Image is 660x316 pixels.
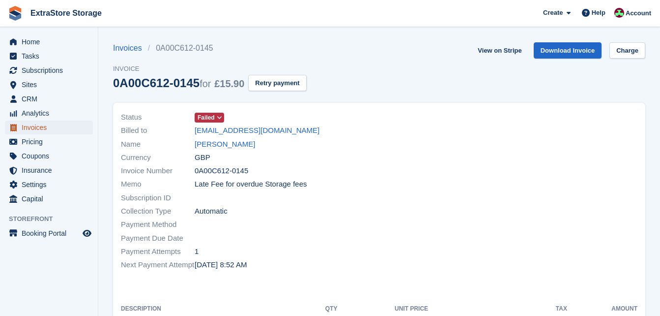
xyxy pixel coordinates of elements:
img: Chelsea Parker [614,8,624,18]
a: ExtraStore Storage [27,5,106,21]
nav: breadcrumbs [113,42,307,54]
span: Currency [121,152,195,163]
span: Sites [22,78,81,92]
a: Download Invoice [534,42,602,59]
span: Home [22,35,81,49]
a: menu [5,49,93,63]
span: Collection Type [121,206,195,217]
a: menu [5,163,93,177]
a: menu [5,63,93,77]
span: Storefront [9,214,98,224]
span: Pricing [22,135,81,149]
span: Tasks [22,49,81,63]
span: Status [121,112,195,123]
span: Create [543,8,563,18]
span: Capital [22,192,81,206]
span: Booking Portal [22,226,81,240]
a: menu [5,78,93,92]
a: Preview store [81,227,93,239]
span: Settings [22,178,81,191]
span: Memo [121,179,195,190]
span: CRM [22,92,81,106]
a: menu [5,92,93,106]
a: menu [5,106,93,120]
span: Payment Method [121,219,195,230]
span: GBP [195,152,210,163]
a: [EMAIL_ADDRESS][DOMAIN_NAME] [195,125,319,136]
a: View on Stripe [474,42,525,59]
span: Subscription ID [121,192,195,204]
span: 1 [195,246,199,257]
span: Billed to [121,125,195,136]
span: Invoices [22,121,81,134]
span: Late Fee for overdue Storage fees [195,179,307,190]
div: 0A00C612-0145 [113,76,244,90]
a: [PERSON_NAME] [195,139,255,150]
span: Name [121,139,195,150]
span: Coupons [22,149,81,163]
span: Analytics [22,106,81,120]
span: for [200,78,211,89]
span: Account [626,8,651,18]
a: menu [5,135,93,149]
span: Invoice Number [121,165,195,177]
a: menu [5,192,93,206]
span: Payment Due Date [121,233,195,244]
a: Failed [195,112,224,123]
a: menu [5,121,93,134]
img: stora-icon-8386f47178a22dfd0bd8f6a31ec36ba5ce8667c1dd55bd0f319d3a0aa187defe.svg [8,6,23,21]
span: Failed [198,113,215,122]
span: Next Payment Attempt [121,259,195,271]
a: Invoices [113,42,148,54]
span: Subscriptions [22,63,81,77]
a: menu [5,226,93,240]
a: menu [5,178,93,191]
button: Retry payment [248,75,306,91]
a: Charge [609,42,645,59]
span: Payment Attempts [121,246,195,257]
a: menu [5,149,93,163]
a: menu [5,35,93,49]
span: 0A00C612-0145 [195,165,248,177]
span: Help [592,8,605,18]
span: Invoice [113,64,307,74]
span: £15.90 [214,78,244,89]
span: Insurance [22,163,81,177]
time: 2025-09-19 07:52:38 UTC [195,259,247,271]
span: Automatic [195,206,228,217]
